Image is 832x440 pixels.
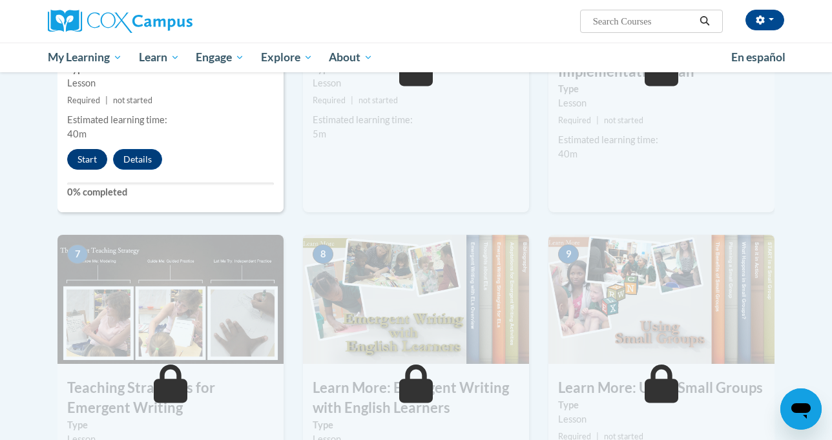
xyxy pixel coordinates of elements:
span: En español [731,50,785,64]
span: | [351,95,353,105]
a: Engage [187,43,253,72]
div: Lesson [558,412,765,426]
a: Learn [130,43,188,72]
a: My Learning [39,43,130,72]
button: Details [113,149,162,170]
span: Engage [196,50,244,65]
label: Type [67,418,274,432]
span: Learn [139,50,180,65]
label: Type [313,418,519,432]
span: Required [67,95,100,105]
span: | [105,95,108,105]
a: Cox Campus [48,10,280,33]
span: | [596,115,599,125]
h3: Learn More: Emergent Writing with English Learners [303,378,529,418]
div: Main menu [38,43,794,72]
img: Course Image [548,235,775,364]
span: not started [604,115,643,125]
img: Cox Campus [48,10,192,33]
span: not started [359,95,398,105]
button: Account Settings [745,10,784,30]
label: Type [558,82,765,96]
a: En español [723,44,794,71]
label: Type [558,398,765,412]
input: Search Courses [592,14,695,29]
span: not started [113,95,152,105]
span: 40m [558,148,577,159]
iframe: Button to launch messaging window [780,388,822,430]
a: About [321,43,382,72]
div: Estimated learning time: [67,113,274,127]
span: Required [313,95,346,105]
a: Explore [253,43,321,72]
h3: Teaching Strategies for Emergent Writing [57,378,284,418]
span: Explore [261,50,313,65]
span: 5m [313,128,326,139]
button: Search [695,14,714,29]
span: Required [558,115,591,125]
button: Start [67,149,107,170]
span: About [329,50,373,65]
div: Lesson [558,96,765,110]
span: 40m [67,128,87,139]
div: Estimated learning time: [313,113,519,127]
h3: Learn More: Using Small Groups [548,378,775,398]
div: Lesson [313,76,519,90]
span: 9 [558,245,579,264]
img: Course Image [303,235,529,364]
span: 7 [67,245,88,264]
span: My Learning [48,50,122,65]
img: Course Image [57,235,284,364]
div: Estimated learning time: [558,133,765,147]
label: 0% completed [67,185,274,199]
span: 8 [313,245,333,264]
div: Lesson [67,76,274,90]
